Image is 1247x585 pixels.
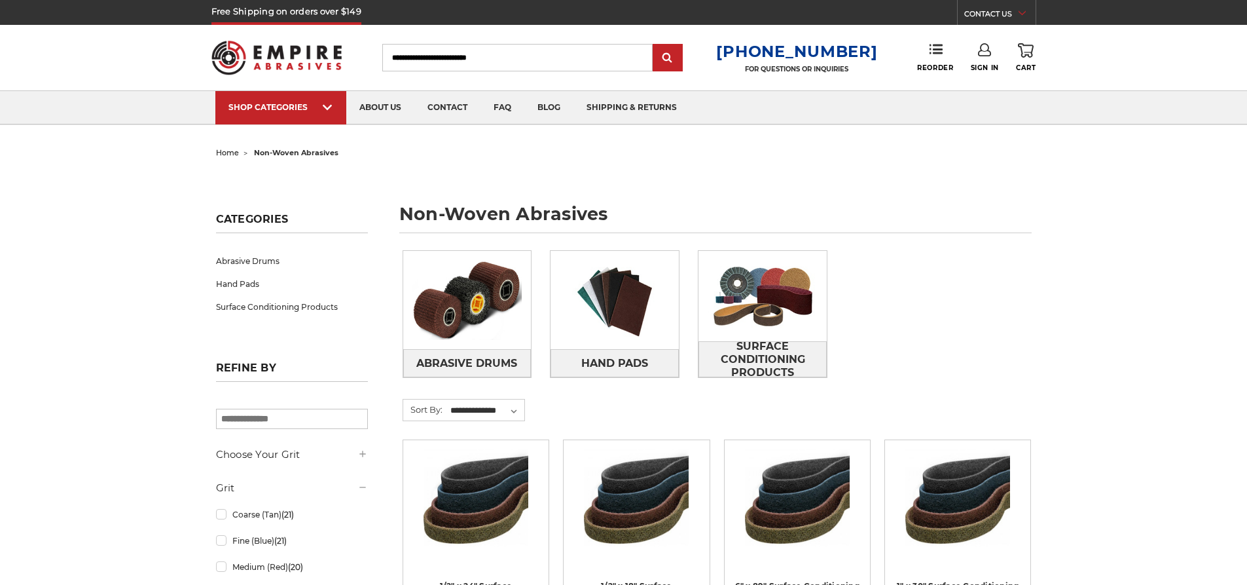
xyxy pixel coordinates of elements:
[573,449,700,576] a: Surface Conditioning Sanding Belts
[254,148,338,157] span: non-woven abrasives
[216,447,368,462] h5: Choose Your Grit
[424,449,528,554] img: Surface Conditioning Sanding Belts
[288,562,303,572] span: (20)
[403,349,532,377] a: Abrasive Drums
[699,335,826,384] span: Surface Conditioning Products
[216,295,368,318] a: Surface Conditioning Products
[734,449,861,576] a: 6"x89" Surface Conditioning Sanding Belts
[211,32,342,83] img: Empire Abrasives
[216,529,368,552] a: Fine (Blue)(21)
[228,102,333,112] div: SHOP CATEGORIES
[551,349,679,377] a: Hand Pads
[216,250,368,273] a: Abrasive Drums
[698,251,827,341] img: Surface Conditioning Products
[716,42,877,61] a: [PHONE_NUMBER]
[745,449,850,554] img: 6"x89" Surface Conditioning Sanding Belts
[964,7,1036,25] a: CONTACT US
[281,510,294,519] span: (21)
[480,91,524,124] a: faq
[971,64,999,72] span: Sign In
[414,91,480,124] a: contact
[1016,43,1036,72] a: Cart
[216,273,368,295] a: Hand Pads
[716,65,877,73] p: FOR QUESTIONS OR INQUIRIES
[216,213,368,233] h5: Categories
[403,400,443,419] label: Sort By:
[216,148,239,157] a: home
[216,556,368,578] a: Medium (Red)(20)
[274,536,287,546] span: (21)
[216,480,368,496] h5: Grit
[1016,64,1036,72] span: Cart
[216,362,368,382] h5: Refine by
[346,91,414,124] a: about us
[573,91,690,124] a: shipping & returns
[655,45,681,71] input: Submit
[524,91,573,124] a: blog
[551,251,679,349] img: Hand Pads
[917,64,953,72] span: Reorder
[584,449,689,554] img: Surface Conditioning Sanding Belts
[448,401,524,421] select: Sort By:
[905,449,1010,554] img: 1"x30" Surface Conditioning Sanding Belts
[216,503,368,526] a: Coarse (Tan)(21)
[698,341,827,377] a: Surface Conditioning Products
[917,43,953,71] a: Reorder
[894,449,1021,576] a: 1"x30" Surface Conditioning Sanding Belts
[399,205,1032,233] h1: non-woven abrasives
[403,251,532,349] img: Abrasive Drums
[416,352,517,375] span: Abrasive Drums
[581,352,648,375] span: Hand Pads
[412,449,539,576] a: Surface Conditioning Sanding Belts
